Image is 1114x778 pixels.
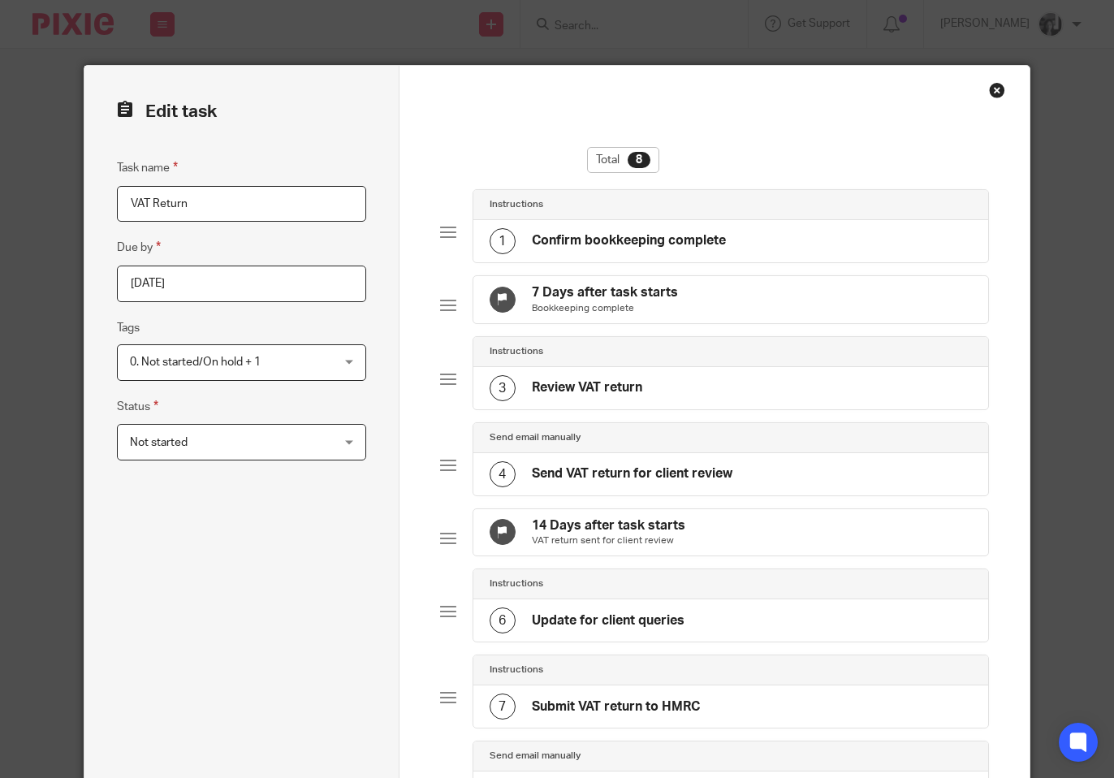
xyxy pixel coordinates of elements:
div: 7 [490,694,516,720]
div: 3 [490,375,516,401]
div: 8 [628,152,650,168]
h4: Send email manually [490,431,581,444]
h4: Review VAT return [532,379,642,396]
label: Status [117,397,158,416]
label: Due by [117,238,161,257]
div: 1 [490,228,516,254]
span: 0. Not started/On hold + 1 [130,357,261,368]
h4: Send VAT return for client review [532,465,732,482]
div: Total [587,147,659,173]
h4: Instructions [490,198,543,211]
h4: Submit VAT return to HMRC [532,698,700,715]
input: Pick a date [117,266,366,302]
h4: Instructions [490,663,543,676]
h2: Edit task [117,98,366,126]
h4: 7 Days after task starts [532,284,678,301]
h4: 14 Days after task starts [532,517,685,534]
span: Not started [130,437,188,448]
h4: Instructions [490,345,543,358]
h4: Update for client queries [532,612,684,629]
h4: Confirm bookkeeping complete [532,232,726,249]
p: VAT return sent for client review [532,534,685,547]
div: 4 [490,461,516,487]
label: Tags [117,320,140,336]
p: Bookkeeping complete [532,302,678,315]
div: 6 [490,607,516,633]
h4: Instructions [490,577,543,590]
div: Close this dialog window [989,82,1005,98]
h4: Send email manually [490,750,581,763]
label: Task name [117,158,178,177]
